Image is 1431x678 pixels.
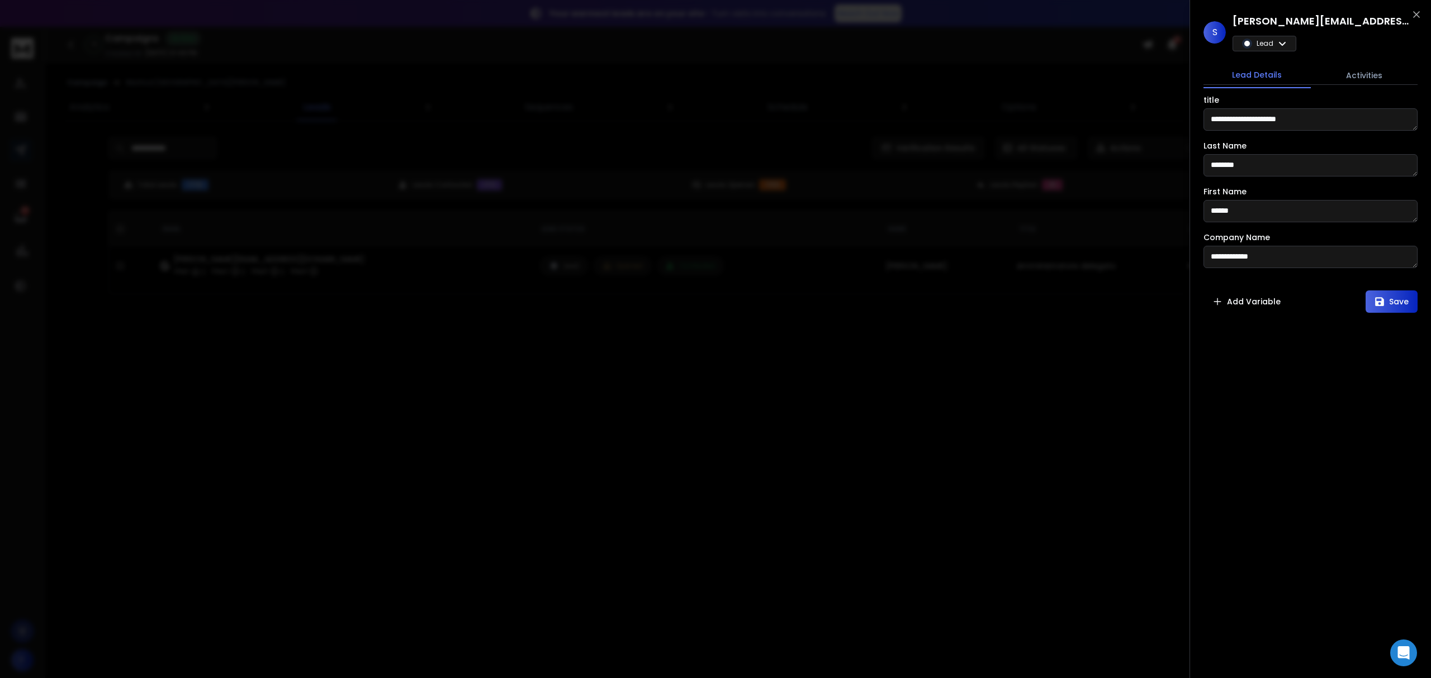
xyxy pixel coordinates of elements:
[1203,21,1226,44] span: S
[1257,39,1273,48] p: Lead
[1311,63,1418,88] button: Activities
[1203,142,1247,150] label: Last Name
[1203,96,1219,104] label: title
[1203,290,1290,313] button: Add Variable
[1233,13,1411,29] h1: [PERSON_NAME][EMAIL_ADDRESS][DOMAIN_NAME]
[1390,639,1417,666] div: Open Intercom Messenger
[1366,290,1418,313] button: Save
[1203,63,1311,88] button: Lead Details
[1203,233,1270,241] label: Company Name
[1203,188,1247,195] label: First Name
